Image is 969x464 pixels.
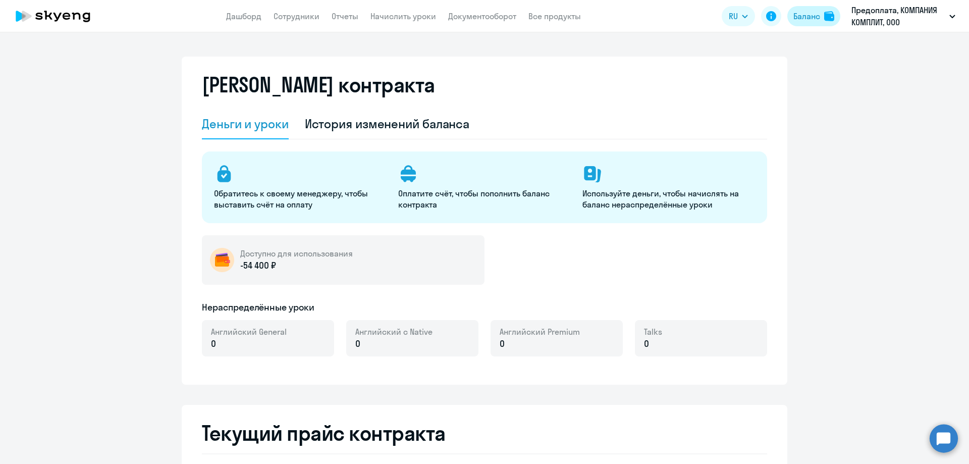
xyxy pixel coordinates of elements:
[240,248,353,259] h5: Доступно для использования
[722,6,755,26] button: RU
[398,188,570,210] p: Оплатите счёт, чтобы пополнить баланс контракта
[528,11,581,21] a: Все продукты
[824,11,834,21] img: balance
[644,337,649,350] span: 0
[851,4,945,28] p: Предоплата, КОМПАНИЯ КОМПЛИТ, ООО
[370,11,436,21] a: Начислить уроки
[500,337,505,350] span: 0
[202,116,289,132] div: Деньги и уроки
[202,301,314,314] h5: Нераспределённые уроки
[500,326,580,337] span: Английский Premium
[305,116,470,132] div: История изменений баланса
[214,188,386,210] p: Обратитесь к своему менеджеру, чтобы выставить счёт на оплату
[729,10,738,22] span: RU
[202,73,435,97] h2: [PERSON_NAME] контракта
[793,10,820,22] div: Баланс
[211,337,216,350] span: 0
[210,248,234,272] img: wallet-circle.png
[332,11,358,21] a: Отчеты
[355,337,360,350] span: 0
[582,188,755,210] p: Используйте деньги, чтобы начислять на баланс нераспределённые уроки
[274,11,319,21] a: Сотрудники
[448,11,516,21] a: Документооборот
[846,4,960,28] button: Предоплата, КОМПАНИЯ КОМПЛИТ, ООО
[226,11,261,21] a: Дашборд
[787,6,840,26] button: Балансbalance
[355,326,433,337] span: Английский с Native
[211,326,287,337] span: Английский General
[240,259,280,272] p: -54 400 ₽
[202,421,767,445] h2: Текущий прайс контракта
[644,326,662,337] span: Talks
